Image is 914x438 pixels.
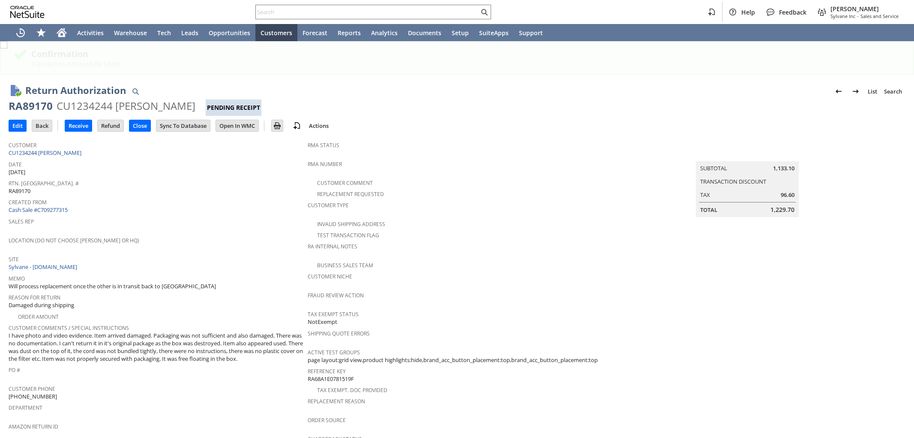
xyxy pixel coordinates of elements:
a: Customer Comments / Special Instructions [9,324,129,332]
span: Sales and Service [860,13,899,19]
span: Damaged during shipping [9,301,74,309]
a: Search [881,85,905,98]
img: Print [272,121,282,131]
svg: Recent Records [15,27,26,38]
svg: Shortcuts [36,27,46,38]
a: Memo [9,275,25,282]
a: Transaction Discount [700,178,766,185]
a: Test Transaction Flag [317,232,379,239]
span: page layout:grid view,product highlights:hide,brand_acc_button_placement:top,brand_acc_button_pla... [308,356,598,364]
div: RA89170 [9,99,53,113]
a: Recent Records [10,24,31,41]
span: Support [519,29,543,37]
a: Created From [9,199,47,206]
svg: Search [479,7,489,17]
a: Customer Type [308,202,349,209]
span: Customers [261,29,292,37]
a: Fraud Review Action [308,292,364,299]
a: Support [514,24,548,41]
span: Documents [408,29,441,37]
a: Cash Sale #C709277315 [9,206,68,214]
span: 1,229.70 [770,205,794,214]
a: Amazon Return ID [9,423,58,430]
a: List [864,85,881,98]
input: Back [32,120,52,131]
span: Forecast [303,29,327,37]
svg: logo [10,6,45,18]
div: Confirmation [31,48,901,60]
a: Department [9,404,42,411]
input: Sync To Database [156,120,210,131]
span: NotExempt [308,318,337,326]
a: Warehouse [109,24,152,41]
a: Date [9,161,22,168]
span: RA89170 [9,187,30,195]
span: Reports [338,29,361,37]
a: Setup [447,24,474,41]
a: Tax Exempt Status [308,311,359,318]
a: RMA Status [308,142,339,149]
a: Home [51,24,72,41]
svg: Home [57,27,67,38]
a: Invalid Shipping Address [317,221,385,228]
a: Customer Comment [317,179,373,187]
a: Customer Phone [9,385,55,393]
span: [DATE] [9,168,25,176]
span: [PERSON_NAME] [830,5,899,13]
input: Print [272,120,283,131]
span: Will process replacement once the other is in transit back to [GEOGRAPHIC_DATA] [9,282,216,290]
a: SuiteApps [474,24,514,41]
span: Activities [77,29,104,37]
a: PO # [9,366,20,374]
a: Subtotal [700,164,727,172]
span: Setup [452,29,469,37]
a: Customer [9,142,36,149]
img: Quick Find [130,86,141,97]
div: CU1234244 [PERSON_NAME] [57,99,195,113]
span: Warehouse [114,29,147,37]
a: Site [9,256,19,263]
a: Reason For Return [9,294,60,301]
span: Analytics [371,29,398,37]
caption: Summary [696,148,799,161]
a: Customer Niche [308,273,352,280]
a: RMA Number [308,160,342,168]
span: 1,133.10 [773,164,794,172]
img: add-record.svg [292,121,302,131]
a: Leads [176,24,204,41]
img: Previous [833,86,844,97]
a: Actions [306,122,332,130]
span: Feedback [779,8,806,16]
span: SuiteApps [479,29,509,37]
span: Help [741,8,755,16]
a: Business Sales Team [317,262,373,269]
a: Tax Exempt. Doc Provided [317,387,387,394]
input: Open In WMC [216,120,258,131]
a: Total [700,206,717,214]
a: Order Source [308,417,346,424]
a: Replacement reason [308,398,365,405]
span: RA68A1E0781519F [308,375,354,383]
a: Forecast [297,24,333,41]
a: Rtn. [GEOGRAPHIC_DATA]. # [9,180,79,187]
a: CU1234244 [PERSON_NAME] [9,149,84,157]
a: RA Internal Notes [308,243,357,250]
a: Analytics [366,24,403,41]
span: [PHONE_NUMBER] [9,393,57,401]
img: Next [851,86,861,97]
a: Reports [333,24,366,41]
a: Replacement Requested [317,190,384,198]
a: Active Test Groups [308,349,360,356]
a: Shipping Quote Errors [308,330,370,337]
a: Tech [152,24,176,41]
a: Location (Do Not Choose [PERSON_NAME] or HQ) [9,237,139,244]
input: Refund [98,120,123,131]
a: Documents [403,24,447,41]
a: Tax [700,191,710,199]
input: Edit [9,120,26,131]
input: Search [256,7,479,17]
span: 96.60 [781,191,794,199]
span: Opportunities [209,29,250,37]
span: I have photo and video evidence. Item arrived damaged. Packaging was not sufficient and also dama... [9,332,303,363]
span: Sylvane Inc [830,13,855,19]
